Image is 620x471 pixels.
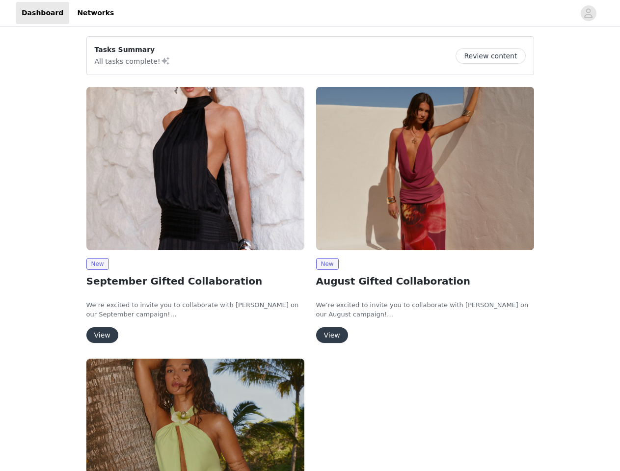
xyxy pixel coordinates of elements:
span: New [86,258,109,270]
p: We’re excited to invite you to collaborate with [PERSON_NAME] on our September campaign! [86,300,304,319]
button: Review content [456,48,525,64]
button: View [86,327,118,343]
span: New [316,258,339,270]
h2: August Gifted Collaboration [316,274,534,288]
h2: September Gifted Collaboration [86,274,304,288]
a: View [316,332,348,339]
img: Peppermayo AUS [86,87,304,250]
a: Dashboard [16,2,69,24]
p: All tasks complete! [95,55,170,67]
div: avatar [584,5,593,21]
a: View [86,332,118,339]
img: Peppermayo AUS [316,87,534,250]
a: Networks [71,2,120,24]
button: View [316,327,348,343]
p: We’re excited to invite you to collaborate with [PERSON_NAME] on our August campaign! [316,300,534,319]
p: Tasks Summary [95,45,170,55]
